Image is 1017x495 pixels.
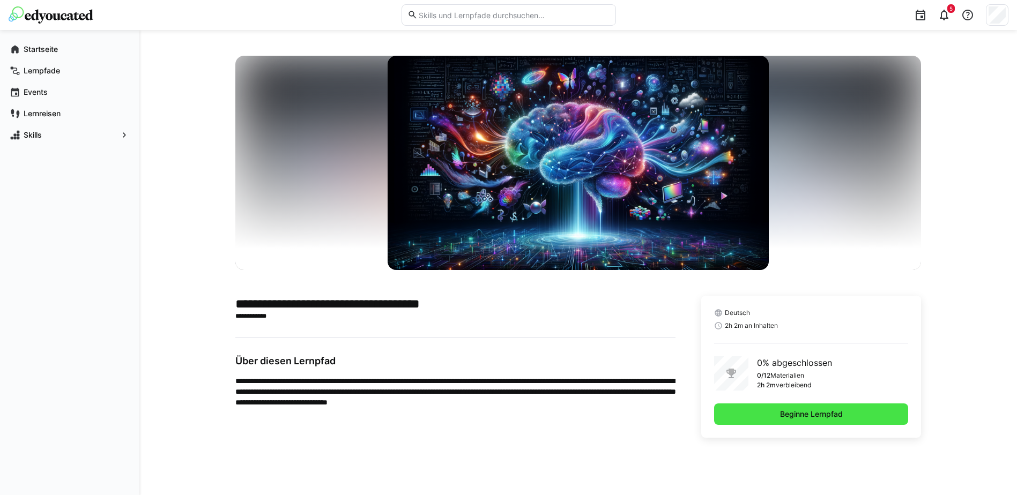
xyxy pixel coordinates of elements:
h3: Über diesen Lernpfad [235,355,675,367]
span: 2h 2m an Inhalten [725,321,778,330]
p: verbleibend [776,381,811,389]
span: Deutsch [725,309,750,317]
button: Beginne Lernpfad [714,403,909,425]
span: 5 [949,5,953,12]
p: 0% abgeschlossen [757,356,832,369]
p: Materialien [770,371,804,380]
p: 0/12 [757,371,770,380]
input: Skills und Lernpfade durchsuchen… [418,10,610,20]
p: 2h 2m [757,381,776,389]
span: Beginne Lernpfad [778,409,844,419]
